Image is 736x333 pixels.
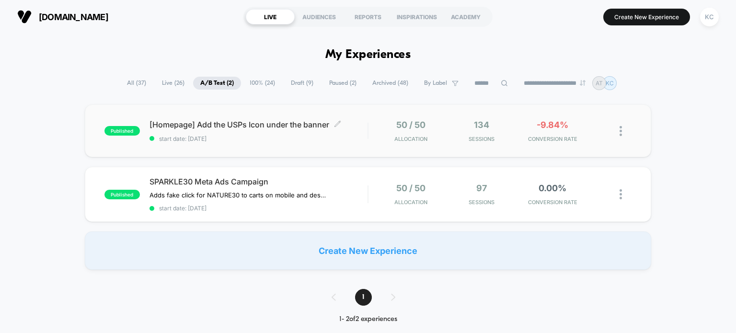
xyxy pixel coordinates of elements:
[392,9,441,24] div: INSPIRATIONS
[284,77,321,90] span: Draft ( 9 )
[396,183,425,193] span: 50 / 50
[539,183,566,193] span: 0.00%
[394,136,427,142] span: Allocation
[519,136,586,142] span: CONVERSION RATE
[193,77,241,90] span: A/B Test ( 2 )
[295,9,344,24] div: AUDIENCES
[606,80,614,87] p: KC
[519,199,586,206] span: CONVERSION RATE
[246,9,295,24] div: LIVE
[396,120,425,130] span: 50 / 50
[603,9,690,25] button: Create New Experience
[700,8,719,26] div: KC
[39,12,108,22] span: [DOMAIN_NAME]
[149,135,368,142] span: start date: [DATE]
[14,9,111,24] button: [DOMAIN_NAME]
[149,205,368,212] span: start date: [DATE]
[17,10,32,24] img: Visually logo
[474,120,489,130] span: 134
[476,183,487,193] span: 97
[365,77,415,90] span: Archived ( 48 )
[322,77,364,90] span: Paused ( 2 )
[424,80,447,87] span: By Label
[620,126,622,136] img: close
[120,77,153,90] span: All ( 37 )
[104,190,140,199] span: published
[104,126,140,136] span: published
[394,199,427,206] span: Allocation
[242,77,282,90] span: 100% ( 24 )
[697,7,722,27] button: KC
[149,177,368,186] span: SPARKLE30 Meta Ads Campaign
[448,199,515,206] span: Sessions
[537,120,568,130] span: -9.84%
[155,77,192,90] span: Live ( 26 )
[355,289,372,306] span: 1
[580,80,586,86] img: end
[441,9,490,24] div: ACADEMY
[344,9,392,24] div: REPORTS
[620,189,622,199] img: close
[596,80,603,87] p: AT
[322,315,414,323] div: 1 - 2 of 2 experiences
[448,136,515,142] span: Sessions
[149,120,368,129] span: [Homepage] Add the USPs Icon under the banner
[149,191,327,199] span: Adds fake click for NATURE30 to carts on mobile and desktop and changes the DISCOUNT CODE text to...
[85,231,652,270] div: Create New Experience
[325,48,411,62] h1: My Experiences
